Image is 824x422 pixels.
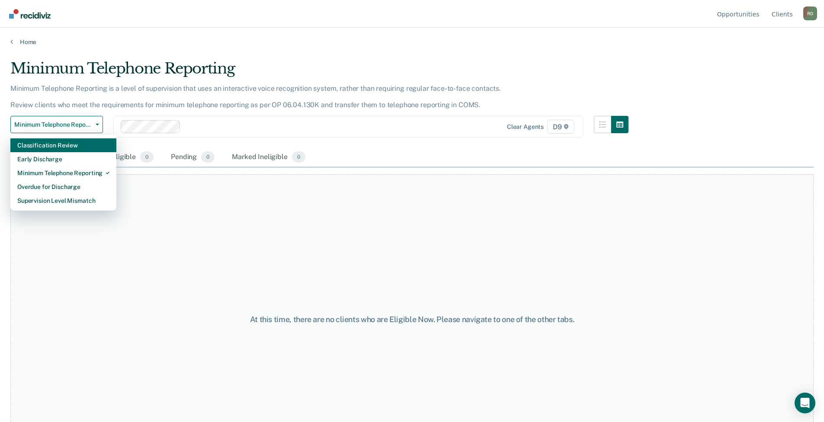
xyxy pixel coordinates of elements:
[10,84,501,109] p: Minimum Telephone Reporting is a level of supervision that uses an interactive voice recognition ...
[169,148,216,167] div: Pending0
[10,116,103,133] button: Minimum Telephone Reporting
[17,138,109,152] div: Classification Review
[10,38,814,46] a: Home
[10,135,116,211] div: Dropdown Menu
[507,123,544,131] div: Clear agents
[10,60,628,84] div: Minimum Telephone Reporting
[17,194,109,208] div: Supervision Level Mismatch
[140,151,154,163] span: 0
[803,6,817,20] button: Profile dropdown button
[230,148,307,167] div: Marked Ineligible0
[201,151,215,163] span: 0
[212,315,613,324] div: At this time, there are no clients who are Eligible Now. Please navigate to one of the other tabs.
[86,148,155,167] div: Almost Eligible0
[803,6,817,20] div: R D
[292,151,305,163] span: 0
[547,120,574,134] span: D9
[14,121,92,128] span: Minimum Telephone Reporting
[17,152,109,166] div: Early Discharge
[9,9,51,19] img: Recidiviz
[795,393,815,413] div: Open Intercom Messenger
[17,166,109,180] div: Minimum Telephone Reporting
[17,180,109,194] div: Overdue for Discharge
